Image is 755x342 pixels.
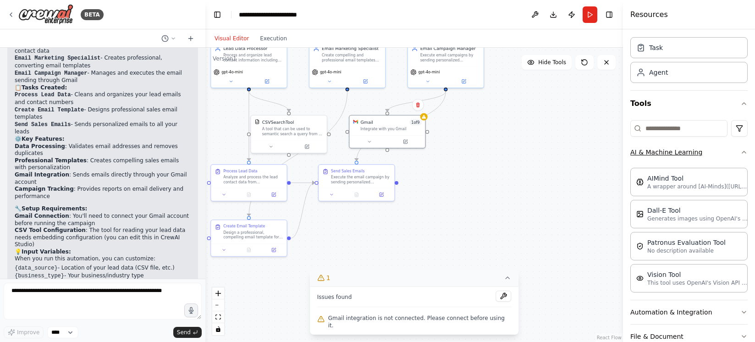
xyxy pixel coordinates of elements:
div: AIMind Tool [647,174,748,183]
div: A tool that can be used to semantic search a query from a CSV's content. [262,127,323,136]
h4: Resources [630,9,668,20]
button: zoom out [212,299,224,311]
div: CSVSearchToolCSVSearchToolA tool that can be used to semantic search a query from a CSV's content. [250,115,327,154]
div: Email Marketing SpecialistCreate compelling and professional email templates for {business_type} ... [309,41,386,88]
li: - Location of your lead data (CSV file, etc.) [15,265,191,272]
button: Hide right sidebar [603,8,616,21]
li: - Your business/industry type [15,272,191,280]
span: Gmail integration is not connected. Please connect before using it. [328,314,512,329]
div: BETA [81,9,104,20]
a: React Flow attribution [597,335,622,340]
img: AIMindTool [636,178,644,186]
span: Improve [17,329,39,336]
button: fit view [212,311,224,323]
code: {data_source} [15,265,58,271]
div: Execute the email campaign by sending personalized professional emails to all validated leads usi... [331,175,391,184]
li: : You'll need to connect your Gmail account before running the campaign [15,213,191,227]
g: Edge from 5edd99b1-24ca-4123-a32c-1f07003a6e97 to 1462a90b-d2d7-4edb-ac61-e87a6bac8898 [246,91,292,111]
code: Email Campaign Manager [15,70,87,77]
img: CSVSearchTool [255,119,260,124]
strong: CSV Tool Configuration [15,227,86,233]
button: toggle interactivity [212,323,224,335]
img: PatronusEvalTool [636,243,644,250]
li: : Provides reports on email delivery and performance [15,186,191,200]
div: Send Sales Emails [331,169,364,174]
button: No output available [343,191,369,198]
span: Number of enabled actions [409,119,421,125]
li: : The tool for reading your lead data needs embedding configuration (you can edit this in CrewAI ... [15,227,191,248]
span: gpt-4o-mini [221,70,243,75]
code: {business_type} [15,273,64,279]
button: Delete node [412,99,424,111]
div: Task [649,43,663,52]
h2: 💡 [15,248,191,256]
div: Email Campaign Manager [420,45,480,51]
li: - Creates professional, converting email templates [15,55,191,69]
p: This tool uses OpenAI's Vision API to describe the contents of an image. [647,279,748,287]
div: Create Email Template [223,224,265,229]
button: Click to speak your automation idea [184,303,198,317]
g: Edge from bfcffbf8-d87c-4eec-bcd0-fc39afdf70b9 to 084901d2-8f82-471f-beb9-2f6555f4f508 [291,180,314,241]
div: Version 1 [213,55,237,62]
li: : Sends emails directly through your Gmail account [15,171,191,186]
strong: Tasks Created: [22,84,67,91]
div: Crew [630,33,748,90]
code: Send Sales Emails [15,121,71,128]
strong: Professional Templates [15,157,87,164]
button: 1 [310,270,519,287]
strong: Key Features: [22,136,64,142]
li: : Validates email addresses and removes duplicates [15,143,191,157]
div: Integrate with you Gmail [360,127,421,132]
button: Open in side panel [249,78,284,85]
p: When you run this automation, you can customize: [15,255,191,263]
div: Process and organize lead contact information including emails and phone numbers from {data_sourc... [223,53,283,62]
div: CSVSearchTool [262,119,294,125]
button: Execution [254,33,292,44]
img: Logo [18,4,73,25]
div: Analyze and process the lead contact data from {data_source}, extracting and validating email add... [223,175,283,184]
button: Tools [630,91,748,116]
g: Edge from 7be110f6-e554-4948-9055-f370bb19f5cd to 084901d2-8f82-471f-beb9-2f6555f4f508 [291,180,314,186]
button: No output available [236,246,262,254]
button: Switch to previous chat [158,33,180,44]
strong: Gmail Connection [15,213,69,219]
button: zoom in [212,287,224,299]
img: Gmail [353,119,358,124]
strong: Input Variables: [22,248,71,255]
button: Open in side panel [348,78,383,85]
span: gpt-4o-mini [320,70,342,75]
div: AI & Machine Learning [630,164,748,300]
div: Send Sales EmailsExecute the email campaign by sending personalized professional emails to all va... [318,164,395,201]
button: Open in side panel [263,191,284,198]
div: Lead Data ProcessorProcess and organize lead contact information including emails and phone numbe... [210,41,287,88]
li: - Handles and validates your lead contact data [15,40,191,55]
p: A wrapper around [AI-Minds]([URL][DOMAIN_NAME]). Useful for when you need answers to questions fr... [647,183,748,190]
button: Open in side panel [388,138,423,145]
h2: ⚙️ [15,136,191,143]
div: Email Campaign ManagerExecute email campaigns by sending personalized professional emails to lead... [407,41,484,88]
code: Email Marketing Specialist [15,55,100,61]
code: Process Lead Data [15,92,71,98]
strong: Data Processing [15,143,65,149]
h2: 🔧 [15,205,191,213]
div: React Flow controls [212,287,224,335]
div: Process Lead Data [223,169,257,174]
h2: 📋 [15,84,191,92]
span: 1 [326,273,331,282]
div: Design a professional, compelling email template for {business_type} targeting {target_audience}.... [223,230,283,240]
button: Open in side panel [446,78,481,85]
span: Send [177,329,191,336]
div: Dall-E Tool [647,206,748,215]
strong: Setup Requirements: [22,205,87,212]
g: Edge from c9b14ebb-eeac-4d76-9b27-028e5078e3d2 to ca3f2e8b-bf77-4344-a1d1-59b0e0addfa6 [384,91,449,111]
span: Hide Tools [538,59,566,66]
div: Gmail [360,119,373,125]
code: Create Email Template [15,107,84,113]
button: Open in side panel [371,191,392,198]
div: Lead Data Processor [223,45,283,51]
button: Automation & Integration [630,300,748,324]
img: VisionTool [636,275,644,282]
button: No output available [236,191,262,198]
div: Process Lead DataAnalyze and process the lead contact data from {data_source}, extracting and val... [210,164,287,201]
button: Open in side panel [263,246,284,254]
